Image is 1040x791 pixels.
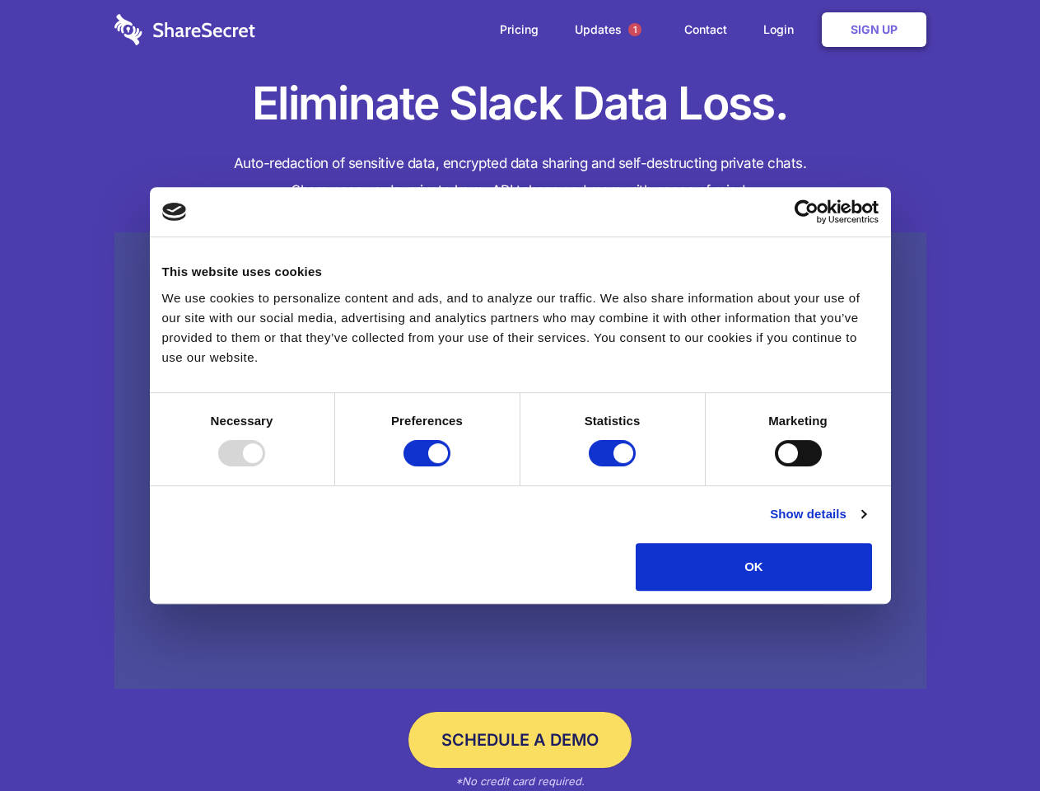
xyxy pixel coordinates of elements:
div: This website uses cookies [162,262,879,282]
a: Contact [668,4,744,55]
img: logo [162,203,187,221]
a: Show details [770,504,865,524]
strong: Marketing [768,414,828,428]
div: We use cookies to personalize content and ads, and to analyze our traffic. We also share informat... [162,288,879,367]
h4: Auto-redaction of sensitive data, encrypted data sharing and self-destructing private chats. Shar... [114,150,926,204]
a: Usercentrics Cookiebot - opens in a new window [735,199,879,224]
a: Login [747,4,818,55]
strong: Necessary [211,414,273,428]
button: OK [636,543,872,591]
a: Schedule a Demo [408,712,632,768]
h1: Eliminate Slack Data Loss. [114,74,926,133]
a: Wistia video thumbnail [114,232,926,690]
img: logo-wordmark-white-trans-d4663122ce5f474addd5e946df7df03e33cb6a1c49d2221995e7729f52c070b2.svg [114,14,255,45]
a: Sign Up [822,12,926,47]
span: 1 [628,23,641,36]
strong: Statistics [585,414,641,428]
em: *No credit card required. [455,775,585,788]
a: Pricing [483,4,555,55]
strong: Preferences [391,414,463,428]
